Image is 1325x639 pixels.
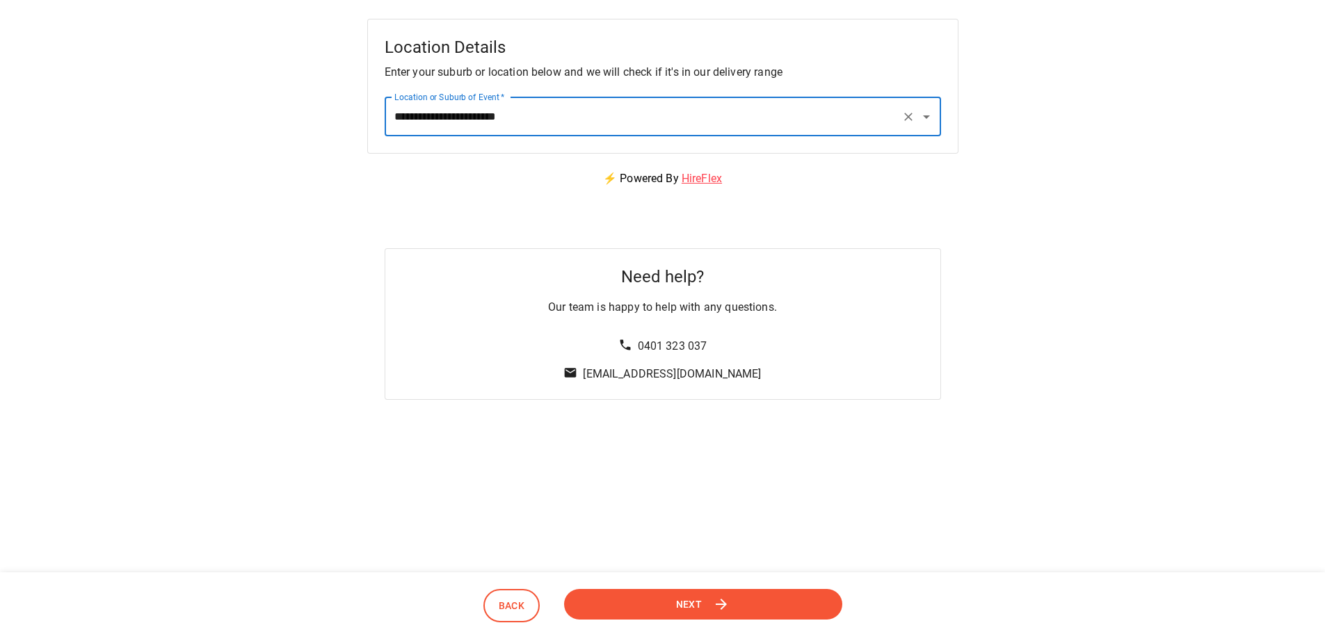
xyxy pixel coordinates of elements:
p: Enter your suburb or location below and we will check if it's in our delivery range [385,64,941,81]
button: Open [917,107,936,127]
a: HireFlex [682,172,722,185]
h5: Location Details [385,36,941,58]
a: [EMAIL_ADDRESS][DOMAIN_NAME] [583,367,761,380]
p: ⚡ Powered By [586,154,739,204]
label: Location or Suburb of Event [394,91,505,103]
h5: Need help? [621,266,704,288]
button: Clear [899,107,918,127]
p: Our team is happy to help with any questions. [548,299,777,316]
p: 0401 323 037 [638,338,707,355]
